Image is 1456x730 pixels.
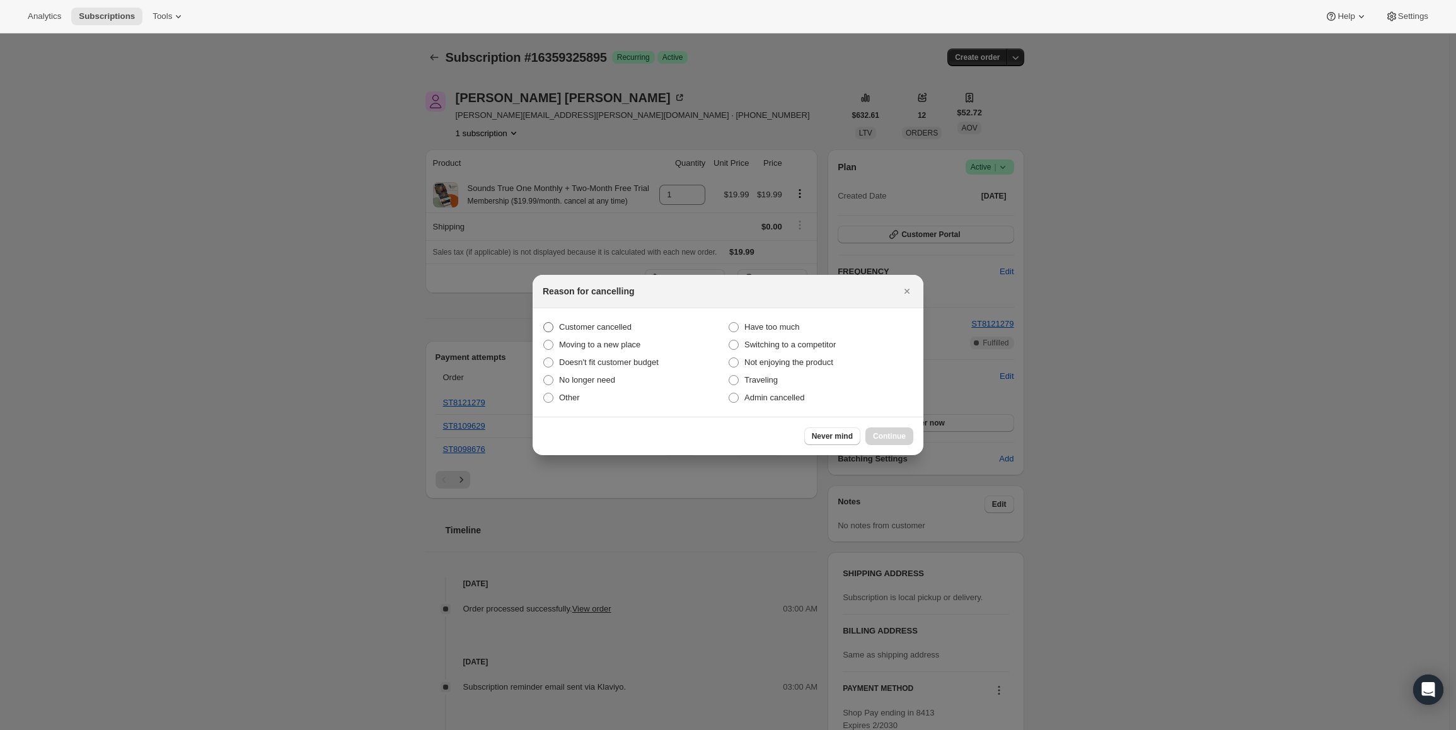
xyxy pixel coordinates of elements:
[744,357,833,367] span: Not enjoying the product
[1413,675,1443,705] div: Open Intercom Messenger
[71,8,142,25] button: Subscriptions
[543,285,634,298] h2: Reason for cancelling
[804,427,860,445] button: Never mind
[744,340,836,349] span: Switching to a competitor
[744,375,778,385] span: Traveling
[898,282,916,300] button: Close
[1317,8,1375,25] button: Help
[812,431,853,441] span: Never mind
[20,8,69,25] button: Analytics
[28,11,61,21] span: Analytics
[559,322,632,332] span: Customer cancelled
[1398,11,1428,21] span: Settings
[1378,8,1436,25] button: Settings
[1338,11,1355,21] span: Help
[559,357,659,367] span: Doesn't fit customer budget
[559,393,580,402] span: Other
[145,8,192,25] button: Tools
[559,375,615,385] span: No longer need
[79,11,135,21] span: Subscriptions
[559,340,640,349] span: Moving to a new place
[153,11,172,21] span: Tools
[744,393,804,402] span: Admin cancelled
[744,322,799,332] span: Have too much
